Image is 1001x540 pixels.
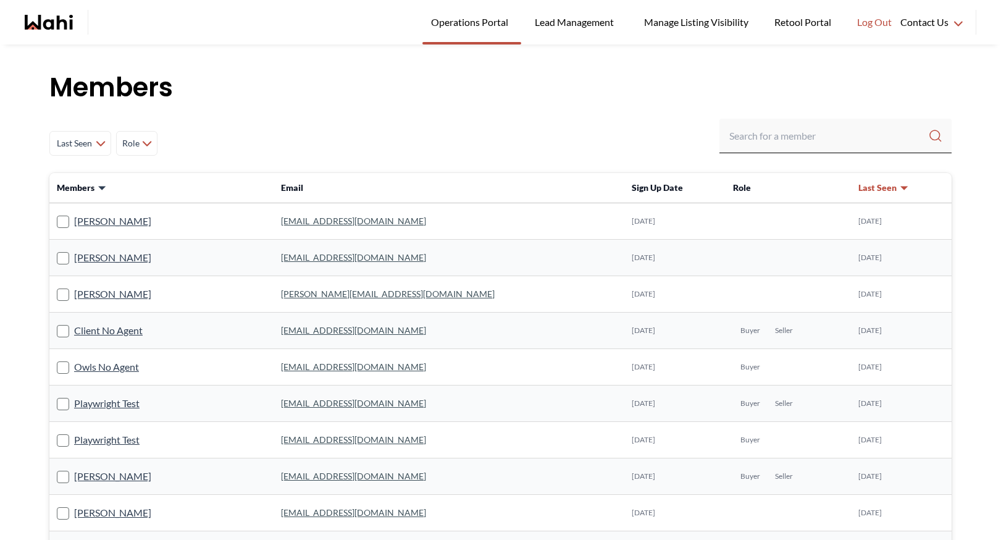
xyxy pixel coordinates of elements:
[57,182,94,194] span: Members
[431,14,513,30] span: Operations Portal
[25,15,73,30] a: Wahi homepage
[49,69,952,106] h1: Members
[281,216,426,226] a: [EMAIL_ADDRESS][DOMAIN_NAME]
[74,395,140,411] a: Playwright Test
[624,458,726,495] td: [DATE]
[624,313,726,349] td: [DATE]
[74,359,139,375] a: Owls No Agent
[851,313,952,349] td: [DATE]
[640,14,752,30] span: Manage Listing Visibility
[281,252,426,263] a: [EMAIL_ADDRESS][DOMAIN_NAME]
[733,182,751,193] span: Role
[624,495,726,531] td: [DATE]
[74,286,151,302] a: [PERSON_NAME]
[74,250,151,266] a: [PERSON_NAME]
[281,361,426,372] a: [EMAIL_ADDRESS][DOMAIN_NAME]
[774,14,835,30] span: Retool Portal
[281,325,426,335] a: [EMAIL_ADDRESS][DOMAIN_NAME]
[851,276,952,313] td: [DATE]
[858,182,909,194] button: Last Seen
[57,182,107,194] button: Members
[858,182,897,194] span: Last Seen
[624,203,726,240] td: [DATE]
[74,213,151,229] a: [PERSON_NAME]
[624,276,726,313] td: [DATE]
[535,14,618,30] span: Lead Management
[281,398,426,408] a: [EMAIL_ADDRESS][DOMAIN_NAME]
[775,399,793,408] span: Seller
[851,203,952,240] td: [DATE]
[740,362,760,372] span: Buyer
[624,349,726,386] td: [DATE]
[857,14,892,30] span: Log Out
[740,471,760,481] span: Buyer
[632,182,683,193] span: Sign Up Date
[851,349,952,386] td: [DATE]
[851,458,952,495] td: [DATE]
[624,422,726,458] td: [DATE]
[851,386,952,422] td: [DATE]
[775,326,793,335] span: Seller
[281,507,426,518] a: [EMAIL_ADDRESS][DOMAIN_NAME]
[740,326,760,335] span: Buyer
[55,132,93,154] span: Last Seen
[624,386,726,422] td: [DATE]
[740,399,760,408] span: Buyer
[624,240,726,276] td: [DATE]
[729,125,928,147] input: Search input
[281,471,426,481] a: [EMAIL_ADDRESS][DOMAIN_NAME]
[281,434,426,445] a: [EMAIL_ADDRESS][DOMAIN_NAME]
[851,422,952,458] td: [DATE]
[851,240,952,276] td: [DATE]
[851,495,952,531] td: [DATE]
[74,505,151,521] a: [PERSON_NAME]
[775,471,793,481] span: Seller
[74,432,140,448] a: Playwright Test
[281,182,303,193] span: Email
[74,468,151,484] a: [PERSON_NAME]
[122,132,140,154] span: Role
[281,289,495,299] a: [PERSON_NAME][EMAIL_ADDRESS][DOMAIN_NAME]
[740,435,760,445] span: Buyer
[74,323,143,339] a: Client No Agent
